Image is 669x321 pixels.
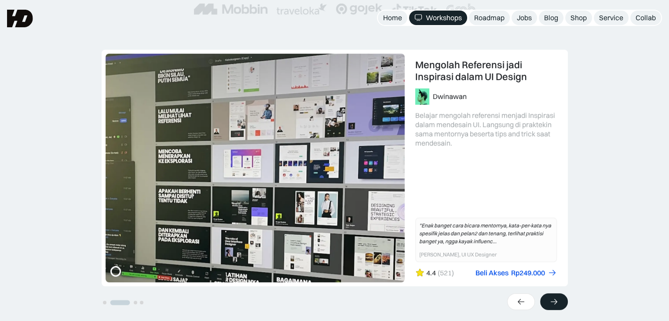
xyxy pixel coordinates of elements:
div: Rp249.000 [511,268,545,277]
ul: Select a slide to show [102,298,145,306]
a: Collab [630,11,661,25]
div: 2 of 4 [102,50,568,286]
a: Roadmap [469,11,510,25]
a: Beli AksesRp249.000 [475,268,557,277]
div: Jobs [517,13,532,22]
div: 4.4 [426,268,436,277]
button: Go to slide 2 [110,300,130,305]
div: Workshops [426,13,462,22]
a: Shop [565,11,592,25]
button: Go to slide 3 [134,301,137,304]
a: Jobs [512,11,537,25]
div: Beli Akses [475,268,508,277]
button: Go to slide 1 [103,301,106,304]
div: Roadmap [474,13,504,22]
a: Workshops [409,11,467,25]
a: Service [594,11,629,25]
a: Home [378,11,407,25]
div: Shop [570,13,587,22]
a: Blog [539,11,563,25]
button: Go to slide 4 [140,301,143,304]
div: Collab [636,13,656,22]
div: Home [383,13,402,22]
div: (521) [438,268,454,277]
div: Service [599,13,623,22]
div: Blog [544,13,558,22]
